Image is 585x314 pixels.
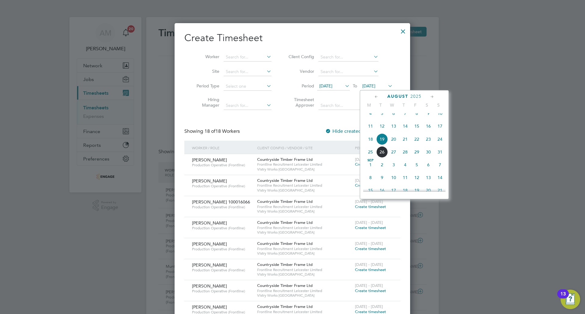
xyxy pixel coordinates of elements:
span: 6 [423,159,434,171]
span: 5 [376,108,388,119]
span: 7 [399,108,411,119]
span: Production Operative (Frontline) [192,205,253,210]
span: 14 [399,120,411,132]
span: 17 [388,185,399,196]
span: Create timesheet [355,288,386,293]
span: 20 [423,185,434,196]
span: Vistry Works [GEOGRAPHIC_DATA] [257,230,352,235]
span: [DATE] - [DATE] [355,178,383,183]
span: Countryside Timber Frame Ltd [257,220,313,225]
span: Countryside Timber Frame Ltd [257,199,313,204]
span: 10 [388,172,399,183]
span: 26 [376,146,388,158]
span: 13 [388,120,399,132]
label: Worker [192,54,219,59]
span: 6 [388,108,399,119]
span: Frontline Recruitment Leicester Limited [257,267,352,272]
span: 21 [399,133,411,145]
span: Create timesheet [355,162,386,167]
span: [PERSON_NAME] [192,157,227,163]
input: Search for... [318,68,378,76]
span: To [351,82,359,90]
span: Frontline Recruitment Leicester Limited [257,204,352,209]
span: 10 [434,108,446,119]
span: [DATE] - [DATE] [355,304,383,309]
input: Search for... [224,68,271,76]
span: 12 [376,120,388,132]
span: 13 [423,172,434,183]
span: 12 [411,172,423,183]
label: Vendor [287,69,314,74]
span: 2025 [410,94,421,99]
div: Showing [184,128,241,135]
span: [DATE] - [DATE] [355,157,383,162]
span: Frontline Recruitment Leicester Limited [257,183,352,188]
span: Production Operative (Frontline) [192,184,253,189]
label: Client Config [287,54,314,59]
span: [PERSON_NAME] [192,220,227,226]
span: 29 [411,146,423,158]
label: Hiring Manager [192,97,219,108]
span: 4 [365,108,376,119]
span: [DATE] - [DATE] [355,262,383,267]
span: 1 [365,159,376,171]
span: [DATE] [362,83,375,89]
input: Search for... [318,101,378,110]
span: Countryside Timber Frame Ltd [257,283,313,288]
span: Vistry Works [GEOGRAPHIC_DATA] [257,251,352,256]
div: 13 [560,294,566,302]
span: 15 [411,120,423,132]
span: 3 [388,159,399,171]
span: T [398,102,409,108]
label: Timesheet Approver [287,97,314,108]
span: [PERSON_NAME] [192,178,227,184]
span: T [375,102,386,108]
span: Production Operative (Frontline) [192,289,253,294]
input: Search for... [318,53,378,62]
span: [PERSON_NAME] [192,304,227,310]
span: Production Operative (Frontline) [192,268,253,273]
span: 7 [434,159,446,171]
span: [DATE] [319,83,332,89]
label: Period Type [192,83,219,89]
span: 19 [376,133,388,145]
span: Create timesheet [355,267,386,272]
span: Countryside Timber Frame Ltd [257,178,313,183]
span: [DATE] - [DATE] [355,220,383,225]
div: Period [353,141,394,155]
span: [PERSON_NAME] [192,241,227,247]
div: Worker / Role [190,141,256,155]
span: Create timesheet [355,225,386,230]
span: 5 [411,159,423,171]
span: Create timesheet [355,246,386,251]
span: 9 [423,108,434,119]
span: 20 [388,133,399,145]
span: Create timesheet [355,183,386,188]
span: M [363,102,375,108]
span: Production Operative (Frontline) [192,247,253,252]
span: [PERSON_NAME] [192,262,227,268]
span: 30 [423,146,434,158]
span: 27 [388,146,399,158]
span: Countryside Timber Frame Ltd [257,304,313,309]
span: 28 [399,146,411,158]
span: 18 of [204,128,215,134]
span: Vistry Works [GEOGRAPHIC_DATA] [257,293,352,298]
span: S [421,102,433,108]
input: Search for... [224,101,271,110]
span: 8 [411,108,423,119]
input: Search for... [224,53,271,62]
span: 9 [376,172,388,183]
span: Vistry Works [GEOGRAPHIC_DATA] [257,167,352,172]
h2: Create Timesheet [184,32,400,44]
span: 18 [365,133,376,145]
label: Site [192,69,219,74]
span: 16 [423,120,434,132]
span: Sep [365,159,376,162]
span: 17 [434,120,446,132]
span: Countryside Timber Frame Ltd [257,262,313,267]
span: Frontline Recruitment Leicester Limited [257,246,352,251]
span: Vistry Works [GEOGRAPHIC_DATA] [257,188,352,193]
span: Frontline Recruitment Leicester Limited [257,162,352,167]
label: Period [287,83,314,89]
